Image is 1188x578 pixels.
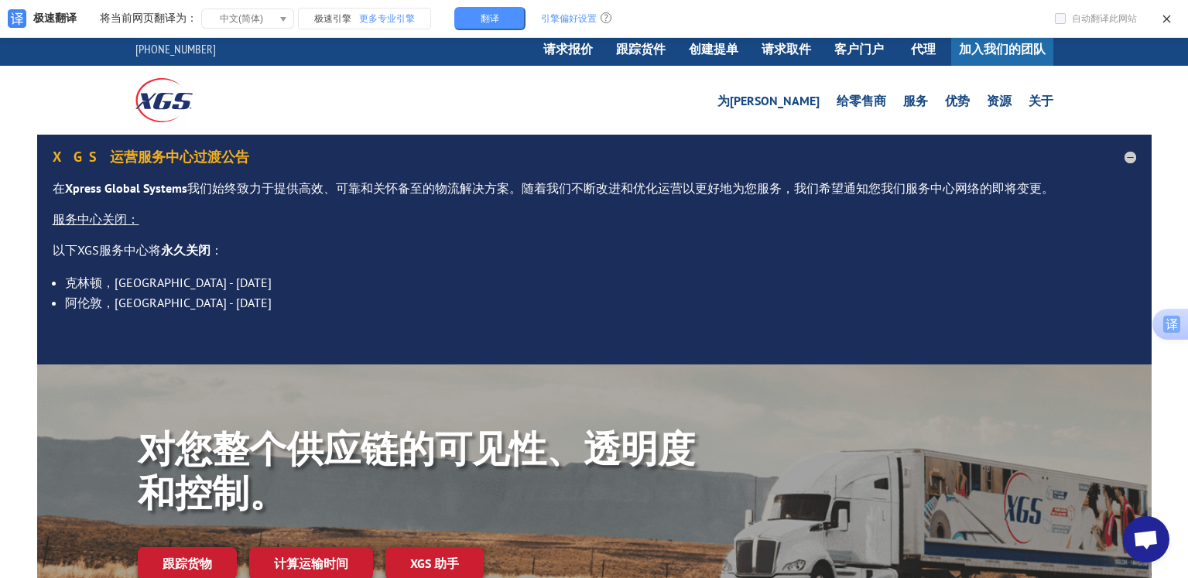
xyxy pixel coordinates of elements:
a: 请求取件 [750,32,823,66]
font: 关于 [1029,93,1053,108]
font: 以下XGS服务中心将 [53,242,161,258]
font: 我们始终致力于提供高效、可靠和关怀备至的物流解决方案。随着我们不断改进和优化运营以更好地为您服务，我们希望通知您我们服务中心网络的即将变更。 [187,180,1054,196]
font: 阿伦敦，[GEOGRAPHIC_DATA] - [DATE] [65,295,272,310]
font: 为[PERSON_NAME] [717,93,820,108]
a: 客户门户 [823,32,895,66]
a: 资源 [987,95,1012,112]
font: 服务 [903,93,928,108]
font: 请求报价 [543,41,593,56]
a: 创建提单 [677,32,750,66]
font: 资源 [987,93,1012,108]
a: 服务 [903,95,928,112]
font: 服务中心关闭： [53,211,139,227]
a: 代理 [895,32,951,66]
a: 跟踪货件 [604,32,677,66]
font: 对您整个供应链的可见性、透明度和控制。 [138,424,695,517]
font: XGS 助手 [410,556,459,571]
font: 跟踪货件 [616,41,666,56]
font: 加入我们的团队 [959,41,1046,56]
font: 优势 [945,93,970,108]
font: 请求取件 [762,41,811,56]
font: XGS 运营服务中心过渡公告 [53,148,249,166]
a: 请求报价 [532,32,604,66]
font: 计算运输时间 [274,556,348,571]
a: 优势 [945,95,970,112]
font: 代理 [911,41,936,56]
a: [PHONE_NUMBER] [135,41,216,56]
font: 创建提单 [689,41,738,56]
a: 关于 [1029,95,1053,112]
a: 为[PERSON_NAME] [717,95,820,112]
font: 在 [53,180,65,196]
a: 给零售商 [837,95,886,112]
font: 永久关闭 [161,242,211,258]
font: ： [211,242,223,258]
font: 客户门户 [834,41,884,56]
font: 跟踪货物 [163,556,212,571]
font: 克林顿，[GEOGRAPHIC_DATA] - [DATE] [65,275,272,290]
font: Xpress Global Systems [65,180,187,196]
a: Open chat [1123,516,1169,563]
a: 加入我们的团队 [951,32,1053,66]
font: 给零售商 [837,93,886,108]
